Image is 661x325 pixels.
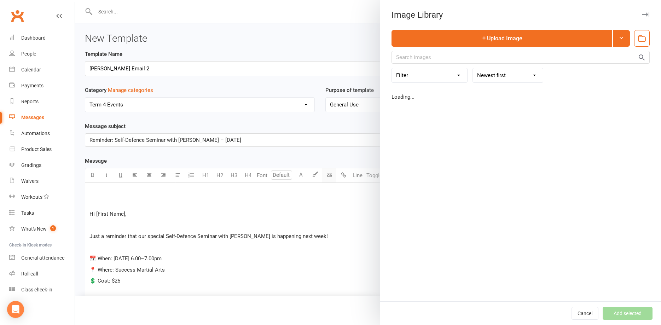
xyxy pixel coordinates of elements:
[21,83,44,88] div: Payments
[9,250,75,266] a: General attendance kiosk mode
[9,141,75,157] a: Product Sales
[50,225,56,231] span: 1
[9,173,75,189] a: Waivers
[9,221,75,237] a: What's New1
[9,46,75,62] a: People
[7,301,24,318] div: Open Intercom Messenger
[9,266,75,282] a: Roll call
[21,271,38,277] div: Roll call
[392,51,650,64] input: Search images
[21,115,44,120] div: Messages
[9,78,75,94] a: Payments
[9,282,75,298] a: Class kiosk mode
[21,51,36,57] div: People
[392,93,650,101] div: Loading...
[9,110,75,126] a: Messages
[21,99,39,104] div: Reports
[21,194,42,200] div: Workouts
[8,7,26,25] a: Clubworx
[21,35,46,41] div: Dashboard
[392,30,612,47] button: Upload Image
[9,189,75,205] a: Workouts
[21,210,34,216] div: Tasks
[9,126,75,141] a: Automations
[9,205,75,221] a: Tasks
[9,30,75,46] a: Dashboard
[9,94,75,110] a: Reports
[21,287,52,292] div: Class check-in
[21,146,52,152] div: Product Sales
[21,162,41,168] div: Gradings
[21,226,47,232] div: What's New
[21,255,64,261] div: General attendance
[9,62,75,78] a: Calendar
[21,130,50,136] div: Automations
[21,67,41,72] div: Calendar
[380,10,661,20] div: Image Library
[9,157,75,173] a: Gradings
[21,178,39,184] div: Waivers
[572,307,598,320] button: Cancel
